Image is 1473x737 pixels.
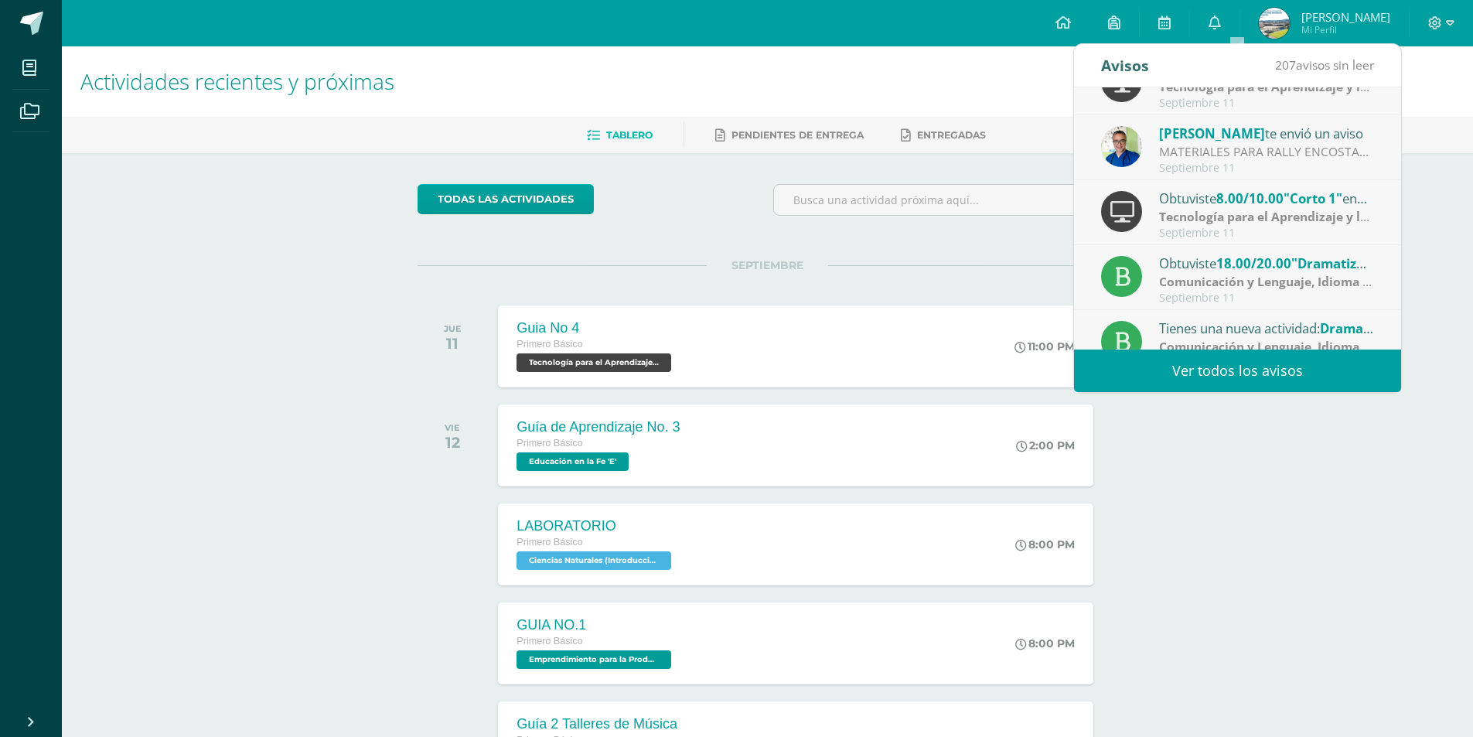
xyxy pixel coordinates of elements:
[1159,97,1374,110] div: Septiembre 11
[517,650,671,669] span: Emprendimiento para la Productividad 'E'
[587,123,653,148] a: Tablero
[1016,438,1075,452] div: 2:00 PM
[1275,56,1374,73] span: avisos sin leer
[1074,350,1401,392] a: Ver todos los avisos
[1014,339,1075,353] div: 11:00 PM
[1159,253,1374,273] div: Obtuviste en
[517,452,629,471] span: Educación en la Fe 'E'
[707,258,828,272] span: SEPTIEMBRE
[1159,208,1374,226] div: | Parcial
[1301,23,1390,36] span: Mi Perfil
[1216,254,1291,272] span: 18.00/20.00
[517,320,675,336] div: Guia No 4
[1159,338,1410,355] strong: Comunicación y Lenguaje, Idioma Español
[715,123,864,148] a: Pendientes de entrega
[1159,188,1374,208] div: Obtuviste en
[606,129,653,141] span: Tablero
[1159,78,1374,96] div: | Zona
[445,422,460,433] div: VIE
[774,185,1117,215] input: Busca una actividad próxima aquí...
[1159,162,1374,175] div: Septiembre 11
[1159,227,1374,240] div: Septiembre 11
[418,184,594,214] a: todas las Actividades
[1159,292,1374,305] div: Septiembre 11
[1275,56,1296,73] span: 207
[1159,318,1374,338] div: Tienes una nueva actividad:
[80,67,394,96] span: Actividades recientes y próximas
[901,123,986,148] a: Entregadas
[517,419,680,435] div: Guía de Aprendizaje No. 3
[1216,189,1284,207] span: 8.00/10.00
[444,334,462,353] div: 11
[517,353,671,372] span: Tecnología para el Aprendizaje y la Comunicación (Informática) 'E'
[1159,338,1374,356] div: | Zona
[1015,636,1075,650] div: 8:00 PM
[517,617,675,633] div: GUIA NO.1
[517,537,582,548] span: Primero Básico
[731,129,864,141] span: Pendientes de entrega
[1159,143,1374,161] div: MATERIALES PARA RALLY ENCOSTALADOS: Buena tardes estimados padres de familia y alumnos, según ind...
[1159,273,1374,291] div: | Zona
[917,129,986,141] span: Entregadas
[1101,44,1149,87] div: Avisos
[1301,9,1390,25] span: [PERSON_NAME]
[1259,8,1290,39] img: 22abe9c36cd26ae47063eaf112de279f.png
[444,323,462,334] div: JUE
[1159,125,1265,142] span: [PERSON_NAME]
[445,433,460,452] div: 12
[517,551,671,570] span: Ciencias Naturales (Introducción a la Biología) 'E'
[517,716,677,732] div: Guía 2 Talleres de Música
[517,339,582,350] span: Primero Básico
[1159,273,1410,290] strong: Comunicación y Lenguaje, Idioma Español
[1015,537,1075,551] div: 8:00 PM
[1101,126,1142,167] img: 692ded2a22070436d299c26f70cfa591.png
[1284,189,1342,207] span: "Corto 1"
[517,438,582,449] span: Primero Básico
[1159,123,1374,143] div: te envió un aviso
[517,636,582,647] span: Primero Básico
[517,518,675,534] div: LABORATORIO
